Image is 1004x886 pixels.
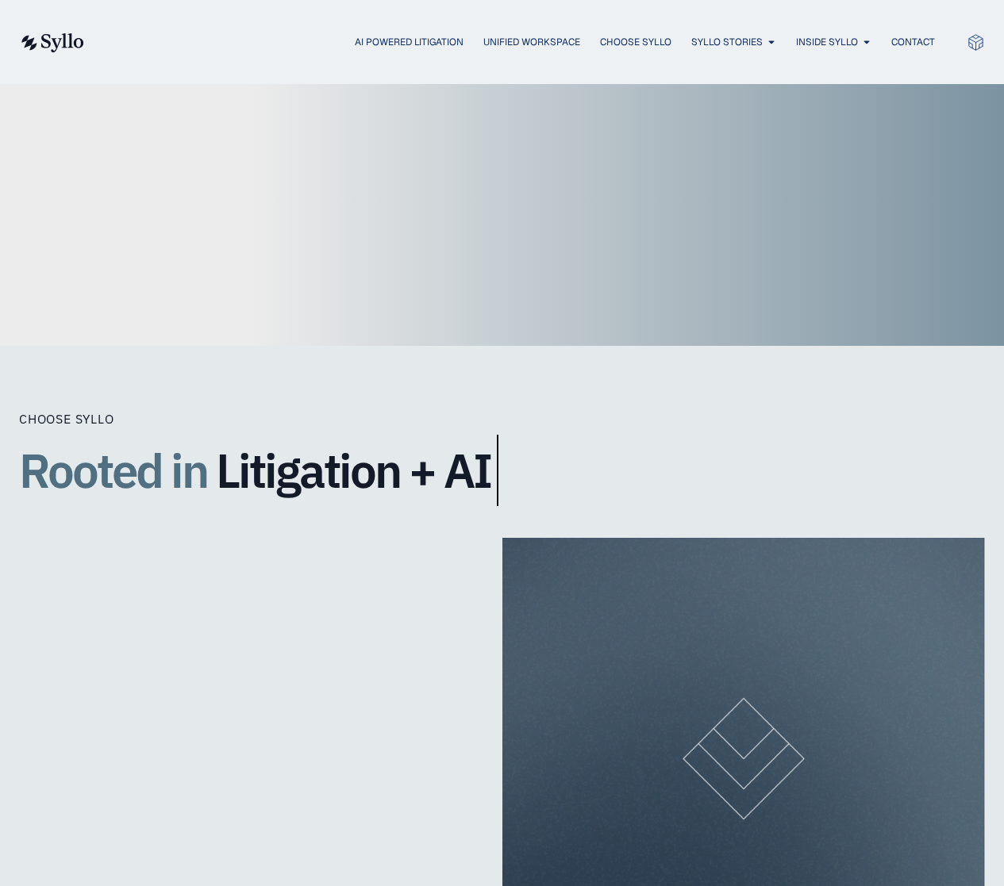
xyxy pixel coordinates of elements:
[891,35,935,49] a: Contact
[19,435,207,506] span: Rooted in
[216,444,490,497] span: Litigation + AI
[483,35,580,49] a: Unified Workspace
[691,35,763,49] a: Syllo Stories
[19,409,654,428] div: Choose Syllo
[355,35,464,49] a: AI Powered Litigation
[600,35,671,49] a: Choose Syllo
[796,35,858,49] a: Inside Syllo
[116,35,935,50] div: Menu Toggle
[116,35,935,50] nav: Menu
[19,33,84,52] img: syllo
